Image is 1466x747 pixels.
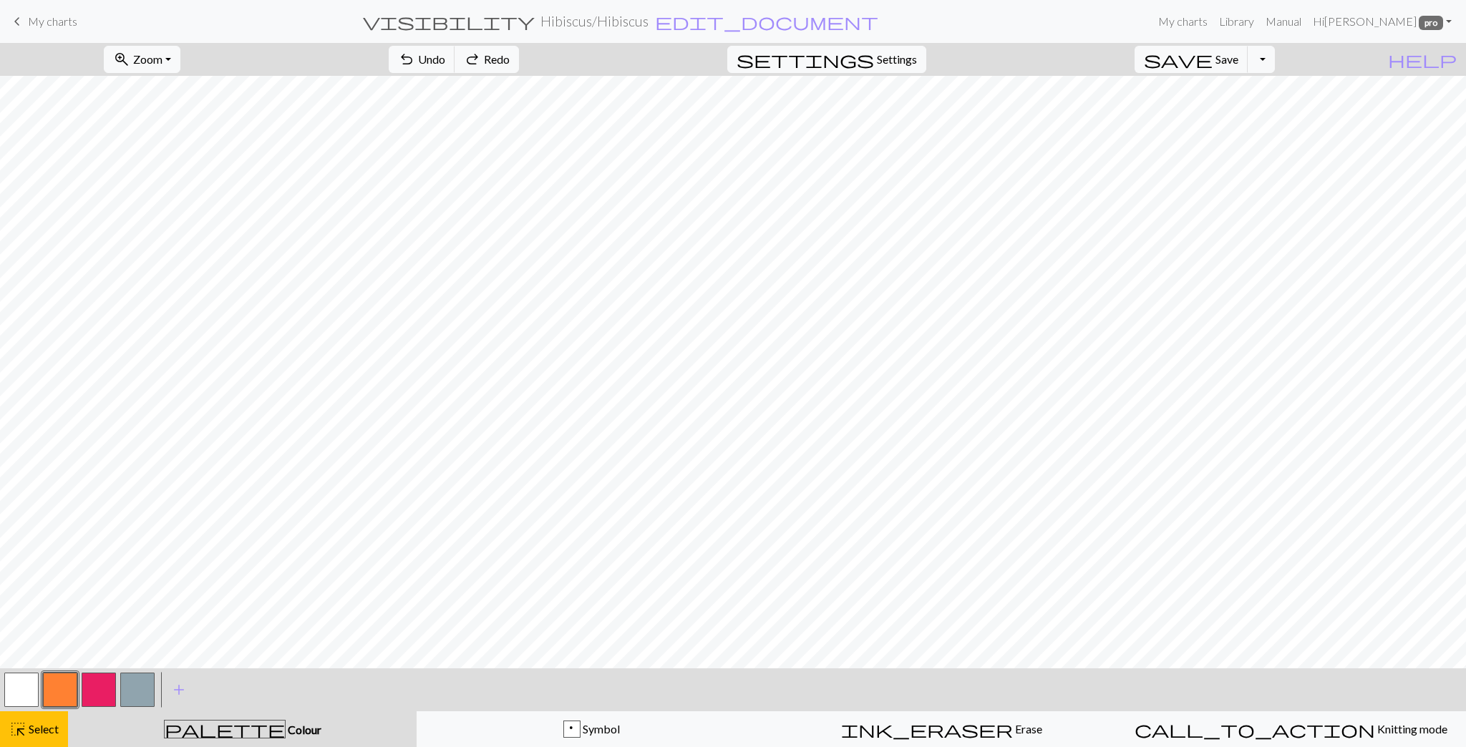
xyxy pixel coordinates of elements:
[1135,719,1375,739] span: call_to_action
[737,49,874,69] span: settings
[9,11,26,31] span: keyboard_arrow_left
[737,51,874,68] i: Settings
[464,49,481,69] span: redo
[581,722,620,736] span: Symbol
[9,9,77,34] a: My charts
[1116,711,1466,747] button: Knitting mode
[1419,16,1443,30] span: pro
[133,52,162,66] span: Zoom
[564,721,580,738] div: p
[1375,722,1447,736] span: Knitting mode
[398,49,415,69] span: undo
[1260,7,1307,36] a: Manual
[767,711,1117,747] button: Erase
[286,723,321,736] span: Colour
[1388,49,1457,69] span: help
[1307,7,1457,36] a: Hi[PERSON_NAME] pro
[389,46,455,73] button: Undo
[540,13,649,29] h2: Hibiscus / Hibiscus
[68,711,417,747] button: Colour
[1215,52,1238,66] span: Save
[418,52,445,66] span: Undo
[28,14,77,28] span: My charts
[1013,722,1042,736] span: Erase
[455,46,519,73] button: Redo
[655,11,878,31] span: edit_document
[9,719,26,739] span: highlight_alt
[877,51,917,68] span: Settings
[1213,7,1260,36] a: Library
[26,722,59,736] span: Select
[484,52,510,66] span: Redo
[1135,46,1248,73] button: Save
[165,719,285,739] span: palette
[1144,49,1213,69] span: save
[113,49,130,69] span: zoom_in
[727,46,926,73] button: SettingsSettings
[1152,7,1213,36] a: My charts
[417,711,767,747] button: p Symbol
[363,11,535,31] span: visibility
[170,680,188,700] span: add
[104,46,180,73] button: Zoom
[841,719,1013,739] span: ink_eraser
